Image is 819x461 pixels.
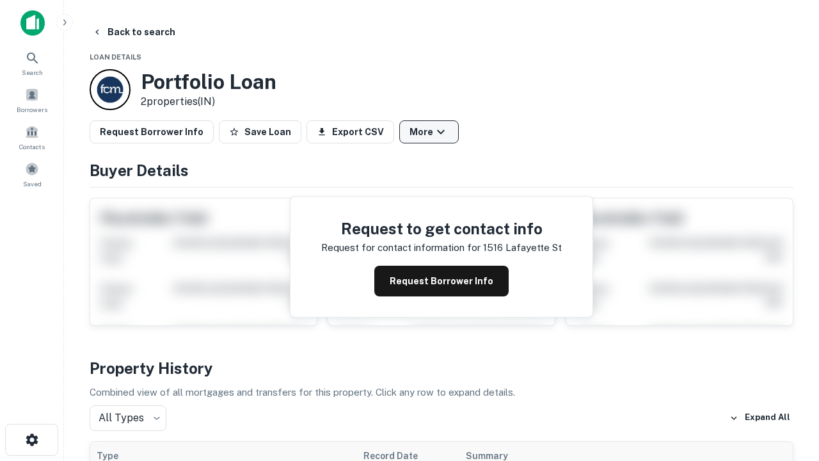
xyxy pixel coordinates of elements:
button: Expand All [726,408,793,428]
div: All Types [90,405,166,431]
a: Contacts [4,120,60,154]
img: capitalize-icon.png [20,10,45,36]
span: Borrowers [17,104,47,115]
iframe: Chat Widget [755,359,819,420]
a: Borrowers [4,83,60,117]
p: 1516 lafayette st [483,240,562,255]
button: More [399,120,459,143]
p: 2 properties (IN) [141,94,276,109]
button: Request Borrower Info [374,266,509,296]
h4: Request to get contact info [321,217,562,240]
a: Saved [4,157,60,191]
h4: Buyer Details [90,159,793,182]
button: Back to search [87,20,180,44]
p: Combined view of all mortgages and transfers for this property. Click any row to expand details. [90,385,793,400]
p: Request for contact information for [321,240,481,255]
span: Contacts [19,142,45,152]
span: Search [22,67,43,77]
a: Search [4,45,60,80]
button: Export CSV [306,120,394,143]
h3: Portfolio Loan [141,70,276,94]
h4: Property History [90,357,793,380]
span: Loan Details [90,53,141,61]
button: Save Loan [219,120,301,143]
button: Request Borrower Info [90,120,214,143]
span: Saved [23,179,42,189]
